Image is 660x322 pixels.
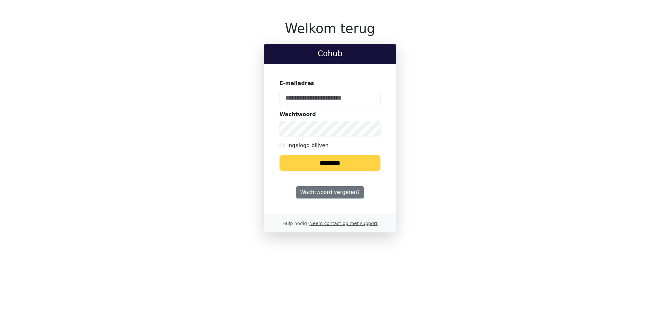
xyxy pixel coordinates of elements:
[282,221,378,226] small: Hulp nodig?
[296,186,364,199] a: Wachtwoord vergeten?
[287,142,328,149] label: Ingelogd blijven
[280,80,314,87] label: E-mailadres
[264,21,396,36] h1: Welkom terug
[309,221,377,226] a: Neem contact op met support
[269,49,391,59] h2: Cohub
[280,111,316,118] label: Wachtwoord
